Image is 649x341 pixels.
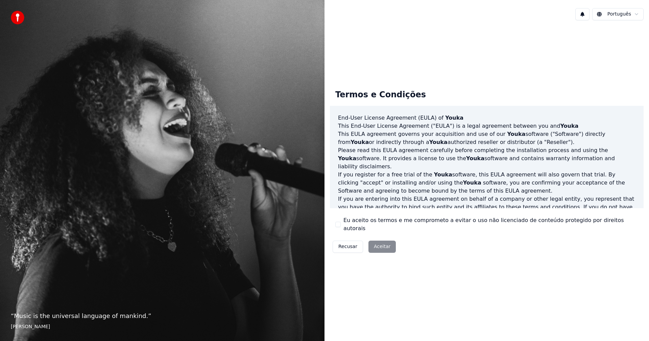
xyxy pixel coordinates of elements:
[338,171,635,195] p: If you register for a free trial of the software, this EULA agreement will also govern that trial...
[445,115,463,121] span: Youka
[338,146,635,171] p: Please read this EULA agreement carefully before completing the installation process and using th...
[560,123,578,129] span: Youka
[434,171,452,178] span: Youka
[333,241,363,253] button: Recusar
[338,122,635,130] p: This End-User License Agreement ("EULA") is a legal agreement between you and
[338,114,635,122] h3: End-User License Agreement (EULA) of
[463,179,481,186] span: Youka
[351,139,369,145] span: Youka
[11,11,24,24] img: youka
[11,311,314,321] p: “ Music is the universal language of mankind. ”
[11,323,314,330] footer: [PERSON_NAME]
[343,216,638,233] label: Eu aceito os termos e me comprometo a evitar o uso não licenciado de conteúdo protegido por direi...
[429,139,448,145] span: Youka
[330,84,431,106] div: Termos e Condições
[507,131,525,137] span: Youka
[466,155,484,162] span: Youka
[338,130,635,146] p: This EULA agreement governs your acquisition and use of our software ("Software") directly from o...
[338,195,635,227] p: If you are entering into this EULA agreement on behalf of a company or other legal entity, you re...
[338,155,356,162] span: Youka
